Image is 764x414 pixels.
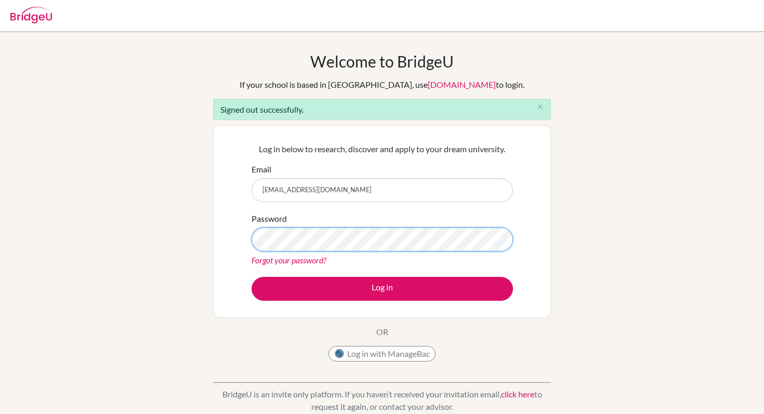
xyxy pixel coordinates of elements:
img: Bridge-U [10,7,52,23]
a: Forgot your password? [252,255,326,265]
button: Close [530,99,550,115]
button: Log in with ManageBac [328,346,436,362]
label: Password [252,212,287,225]
h1: Welcome to BridgeU [310,52,454,71]
p: Log in below to research, discover and apply to your dream university. [252,143,513,155]
div: Signed out successfully. [213,99,551,120]
a: [DOMAIN_NAME] [428,79,496,89]
i: close [536,103,544,111]
p: OR [376,326,388,338]
div: If your school is based in [GEOGRAPHIC_DATA], use to login. [240,78,524,91]
button: Log in [252,277,513,301]
p: BridgeU is an invite only platform. If you haven’t received your invitation email, to request it ... [213,388,551,413]
label: Email [252,163,271,176]
a: click here [501,389,534,399]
